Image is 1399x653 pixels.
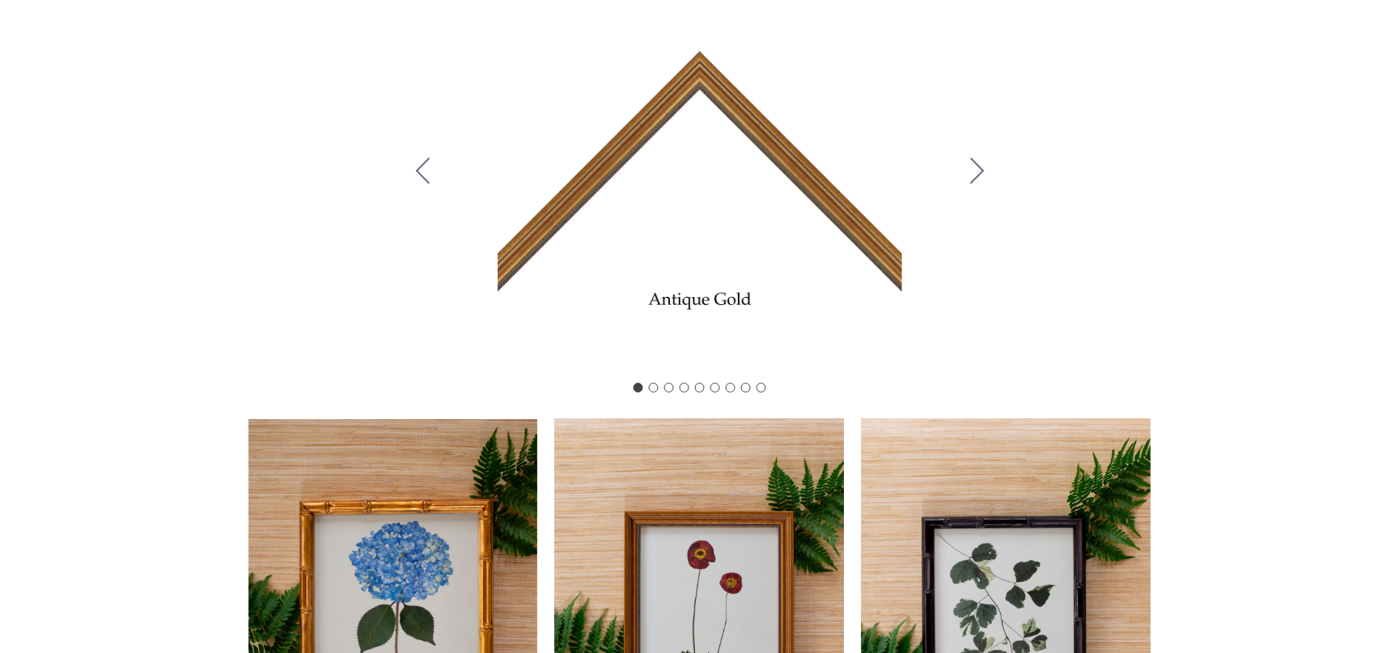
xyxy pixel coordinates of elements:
[649,383,659,392] button: Go to slide 2
[634,383,643,392] button: Go to slide 1
[757,383,766,392] button: Go to slide 9
[401,104,443,240] button: Go to slide 9
[741,383,751,392] button: Go to slide 8
[710,383,720,392] button: Go to slide 6
[680,383,689,392] button: Go to slide 4
[695,383,705,392] button: Go to slide 5
[956,104,998,240] button: Go to slide 2
[664,383,674,392] button: Go to slide 3
[726,383,736,392] button: Go to slide 7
